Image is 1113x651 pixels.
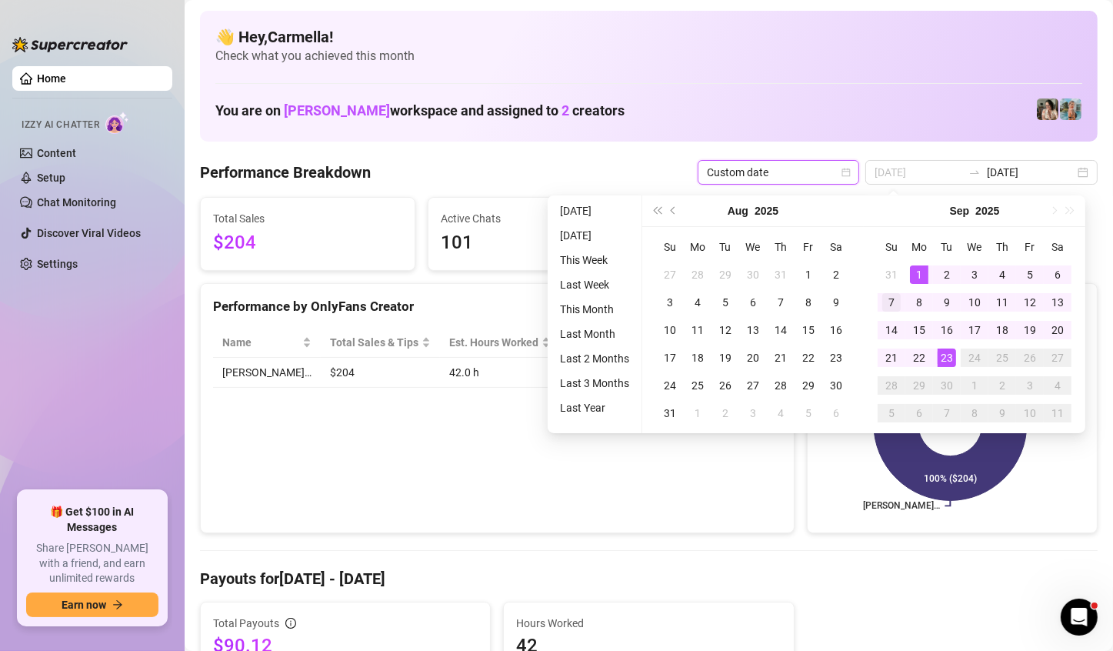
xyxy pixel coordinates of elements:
div: 25 [688,376,707,395]
div: 8 [965,404,984,422]
input: End date [987,164,1075,181]
text: [PERSON_NAME]… [863,501,940,512]
td: 2025-09-10 [961,289,988,316]
td: 2025-10-11 [1044,399,1071,427]
h1: You are on workspace and assigned to creators [215,102,625,119]
iframe: Intercom live chat [1061,599,1098,636]
h4: Performance Breakdown [200,162,371,183]
td: 2025-09-23 [933,344,961,372]
td: 2025-07-27 [656,261,684,289]
td: 2025-09-26 [1016,344,1044,372]
div: 2 [716,404,735,422]
button: Last year (Control + left) [648,195,665,226]
span: [PERSON_NAME] [284,102,390,119]
td: 2025-09-06 [822,399,850,427]
li: Last 2 Months [554,349,635,368]
span: swap-right [968,166,981,179]
td: 2025-10-06 [905,399,933,427]
td: 2025-08-02 [822,261,850,289]
li: Last 3 Months [554,374,635,392]
div: 7 [882,293,901,312]
li: Last Month [554,325,635,343]
span: info-circle [285,618,296,629]
span: 2 [561,102,569,119]
div: 12 [1021,293,1039,312]
span: Hours Worked [516,615,781,632]
div: 3 [744,404,762,422]
div: 3 [965,265,984,284]
div: 30 [744,265,762,284]
td: 2025-10-03 [1016,372,1044,399]
th: Name [213,328,321,358]
div: 2 [827,265,845,284]
td: 2025-09-18 [988,316,1016,344]
button: Previous month (PageUp) [665,195,682,226]
h4: 👋 Hey, Carmella ! [215,26,1082,48]
td: 2025-09-13 [1044,289,1071,316]
td: 2025-09-14 [878,316,905,344]
td: 2025-08-19 [711,344,739,372]
td: 2025-10-05 [878,399,905,427]
td: 2025-09-05 [795,399,822,427]
a: Content [37,147,76,159]
div: 6 [1048,265,1067,284]
div: 11 [993,293,1011,312]
div: 26 [1021,349,1039,367]
span: Check what you achieved this month [215,48,1082,65]
td: 2025-08-01 [795,261,822,289]
th: Th [767,233,795,261]
td: 2025-08-09 [822,289,850,316]
div: 1 [965,376,984,395]
div: 21 [882,349,901,367]
th: We [961,233,988,261]
td: 2025-08-11 [684,316,711,344]
div: 18 [688,349,707,367]
td: 2025-09-25 [988,344,1016,372]
td: 2025-09-11 [988,289,1016,316]
td: 2025-08-12 [711,316,739,344]
input: Start date [875,164,962,181]
span: $204 [213,229,402,258]
div: 15 [910,321,928,339]
td: 2025-09-28 [878,372,905,399]
td: 2025-07-30 [739,261,767,289]
div: 31 [661,404,679,422]
div: 8 [799,293,818,312]
div: 22 [799,349,818,367]
div: 5 [882,404,901,422]
div: 1 [688,404,707,422]
td: 2025-08-25 [684,372,711,399]
div: 27 [1048,349,1067,367]
td: 2025-09-30 [933,372,961,399]
li: Last Week [554,275,635,294]
div: 13 [1048,293,1067,312]
td: 2025-09-17 [961,316,988,344]
td: 2025-08-14 [767,316,795,344]
div: 1 [910,265,928,284]
span: Total Sales [213,210,402,227]
div: 22 [910,349,928,367]
li: [DATE] [554,202,635,220]
div: 13 [744,321,762,339]
td: 2025-08-03 [656,289,684,316]
div: 11 [1048,404,1067,422]
span: arrow-right [112,599,123,610]
td: 2025-08-26 [711,372,739,399]
td: 2025-09-03 [739,399,767,427]
div: 23 [827,349,845,367]
th: Total Sales & Tips [321,328,440,358]
div: 29 [910,376,928,395]
td: 2025-08-24 [656,372,684,399]
div: 29 [716,265,735,284]
div: Est. Hours Worked [449,334,538,351]
td: 2025-09-20 [1044,316,1071,344]
div: 15 [799,321,818,339]
td: 2025-09-29 [905,372,933,399]
div: 19 [1021,321,1039,339]
span: Name [222,334,299,351]
td: 2025-08-10 [656,316,684,344]
td: 2025-09-09 [933,289,961,316]
td: 2025-08-17 [656,344,684,372]
div: 16 [827,321,845,339]
div: 28 [882,376,901,395]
